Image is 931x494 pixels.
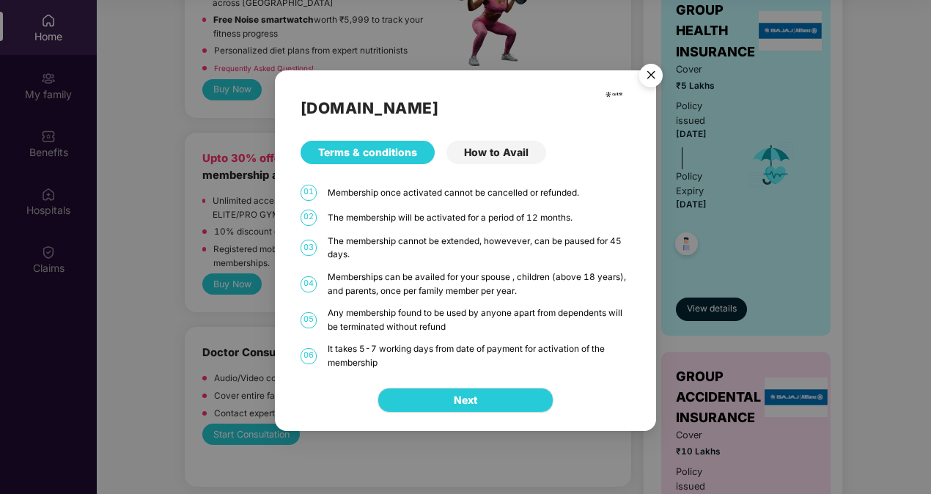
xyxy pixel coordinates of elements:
div: Memberships can be availed for your spouse , children (above 18 years), and parents, once per fam... [328,270,630,298]
span: 05 [301,312,317,328]
div: The membership cannot be extended, howevever, can be paused for 45 days. [328,235,630,262]
span: 06 [301,348,317,364]
div: How to Avail [446,141,546,164]
span: 04 [301,276,317,292]
div: The membership will be activated for a period of 12 months. [328,210,630,224]
img: cult.png [605,85,623,103]
span: Next [454,392,477,408]
span: 03 [301,240,317,256]
span: 01 [301,185,317,201]
div: Membership once activated cannot be cancelled or refunded. [328,185,630,199]
button: Close [630,56,670,96]
img: svg+xml;base64,PHN2ZyB4bWxucz0iaHR0cDovL3d3dy53My5vcmcvMjAwMC9zdmciIHdpZHRoPSI1NiIgaGVpZ2h0PSI1Ni... [630,56,671,97]
div: Terms & conditions [301,141,435,164]
h2: [DOMAIN_NAME] [301,96,630,120]
span: 02 [301,210,317,226]
div: Any membership found to be used by anyone apart from dependents will be terminated without refund [328,306,630,333]
button: Next [378,388,553,413]
div: It takes 5-7 working days from date of payment for activation of the membership [328,342,630,369]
